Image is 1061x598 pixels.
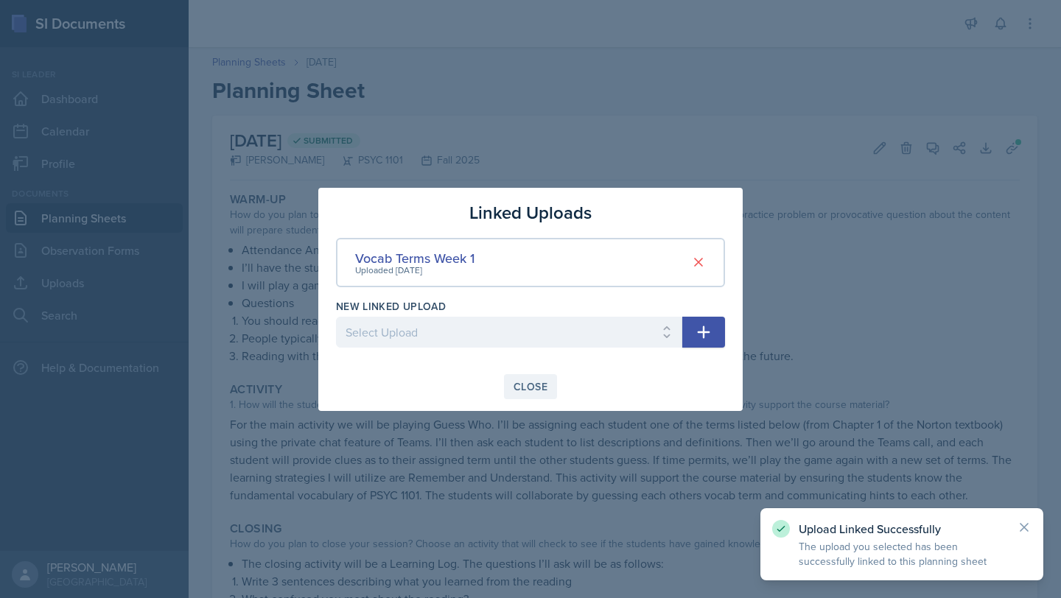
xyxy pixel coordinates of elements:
p: Upload Linked Successfully [799,521,1005,536]
label: New Linked Upload [336,299,446,314]
div: Vocab Terms Week 1 [355,248,475,268]
h3: Linked Uploads [469,200,592,226]
p: The upload you selected has been successfully linked to this planning sheet [799,539,1005,569]
button: Close [504,374,557,399]
div: Uploaded [DATE] [355,264,475,277]
div: Close [514,381,547,393]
